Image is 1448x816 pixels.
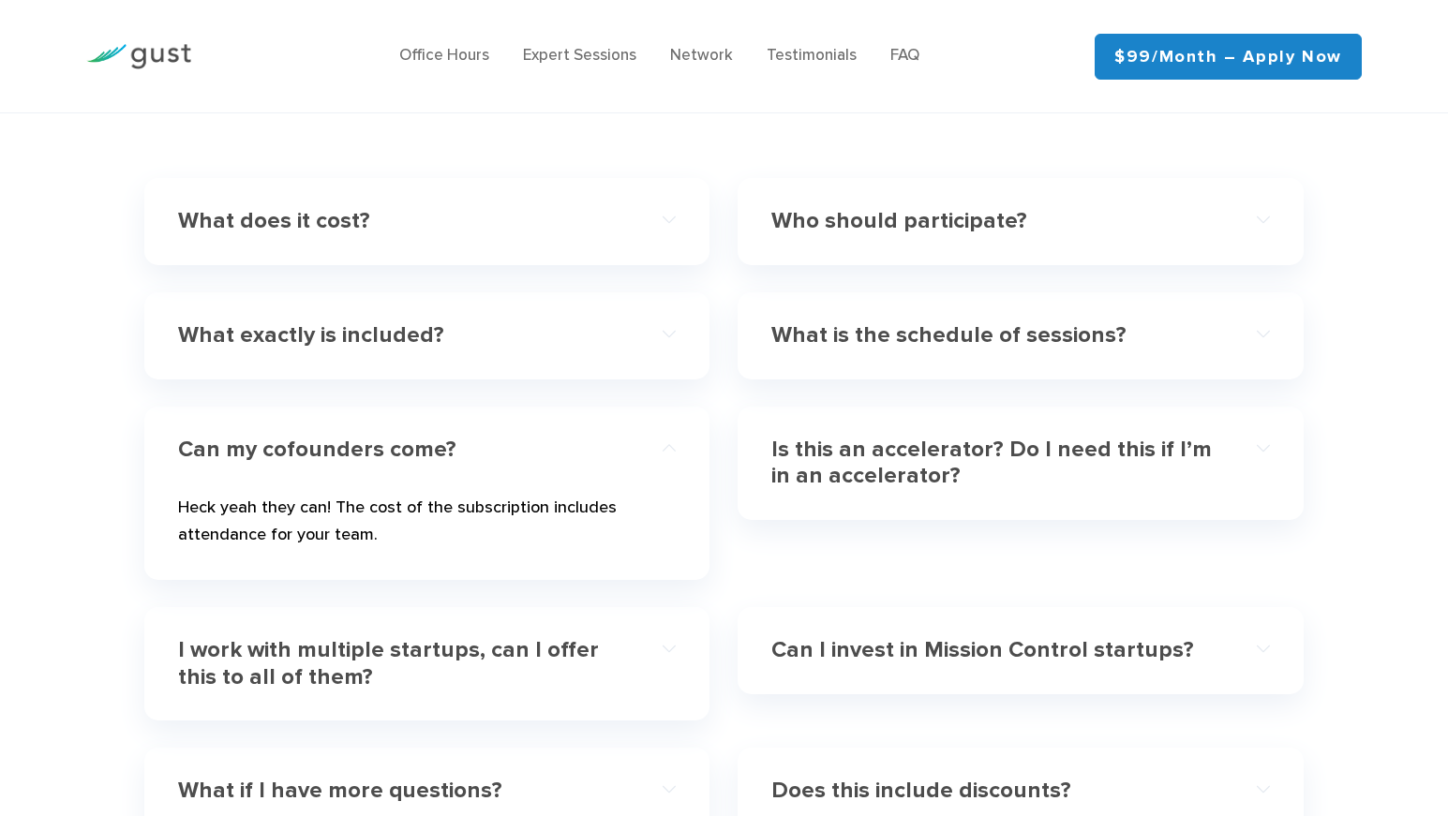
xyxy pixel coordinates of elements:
h4: What is the schedule of sessions? [771,322,1219,349]
h4: I work with multiple startups, can I offer this to all of them? [178,637,626,691]
h4: Can I invest in Mission Control startups? [771,637,1219,664]
a: Network [670,46,733,65]
h4: Does this include discounts? [771,778,1219,805]
p: Heck yeah they can! The cost of the subscription includes attendance for your team. [178,495,676,556]
h4: What does it cost? [178,208,626,235]
a: Expert Sessions [523,46,636,65]
h4: What exactly is included? [178,322,626,349]
h4: What if I have more questions? [178,778,626,805]
a: Testimonials [767,46,857,65]
h4: Who should participate? [771,208,1219,235]
a: FAQ [890,46,919,65]
h4: Is this an accelerator? Do I need this if I’m in an accelerator? [771,437,1219,491]
h4: Can my cofounders come? [178,437,626,464]
a: $99/month – Apply Now [1095,34,1362,80]
a: Office Hours [399,46,489,65]
img: Gust Logo [86,44,191,69]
